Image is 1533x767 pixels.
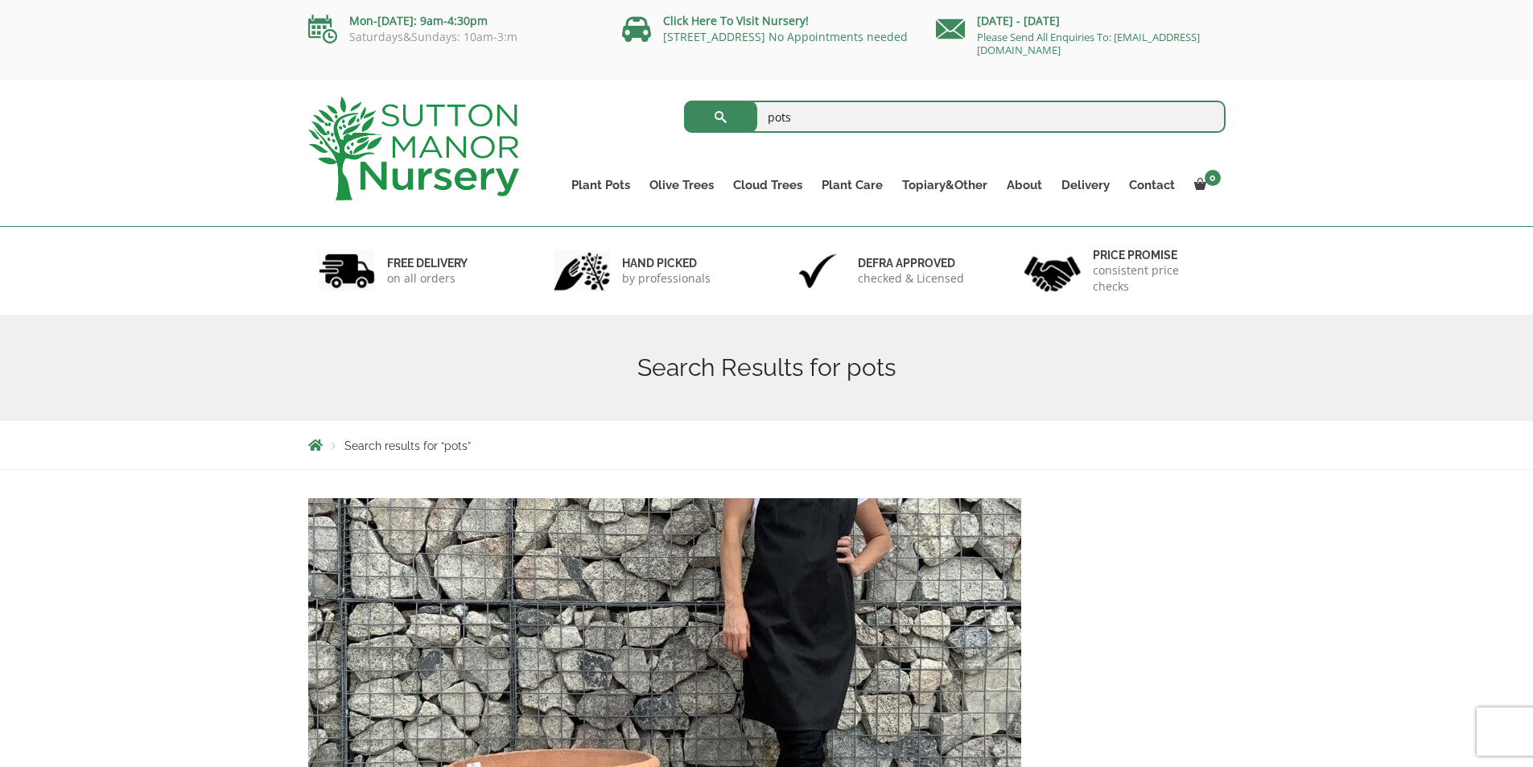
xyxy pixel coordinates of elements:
span: 0 [1205,170,1221,186]
h6: hand picked [622,256,711,270]
a: Click Here To Visit Nursery! [663,13,809,28]
a: The Thai Binh Vietnamese Terracotta Plant Pots (Cylinder) [308,662,1021,678]
a: About [997,174,1052,196]
a: Contact [1119,174,1185,196]
a: [STREET_ADDRESS] No Appointments needed [663,29,908,44]
h6: Price promise [1093,248,1215,262]
p: Saturdays&Sundays: 10am-3:m [308,31,598,43]
input: Search... [684,101,1226,133]
a: Delivery [1052,174,1119,196]
span: Search results for “pots” [344,439,471,452]
p: consistent price checks [1093,262,1215,295]
p: checked & Licensed [858,270,964,287]
h6: Defra approved [858,256,964,270]
img: logo [308,97,519,200]
a: Olive Trees [640,174,723,196]
img: 4.jpg [1024,246,1081,295]
a: Plant Pots [562,174,640,196]
nav: Breadcrumbs [308,439,1226,452]
a: Topiary&Other [892,174,997,196]
img: 3.jpg [789,250,846,291]
a: Cloud Trees [723,174,812,196]
p: [DATE] - [DATE] [936,11,1226,31]
a: Plant Care [812,174,892,196]
a: 0 [1185,174,1226,196]
a: Please Send All Enquiries To: [EMAIL_ADDRESS][DOMAIN_NAME] [977,30,1200,57]
img: 2.jpg [554,250,610,291]
h1: Search Results for pots [308,353,1226,382]
h6: FREE DELIVERY [387,256,468,270]
p: on all orders [387,270,468,287]
p: Mon-[DATE]: 9am-4:30pm [308,11,598,31]
p: by professionals [622,270,711,287]
img: 1.jpg [319,250,375,291]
